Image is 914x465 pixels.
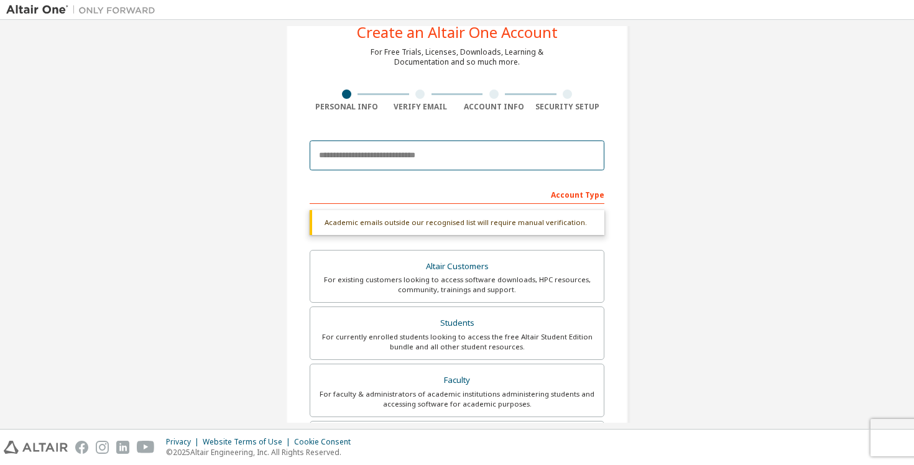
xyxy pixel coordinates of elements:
p: © 2025 Altair Engineering, Inc. All Rights Reserved. [166,447,358,458]
div: Altair Customers [318,258,596,275]
img: facebook.svg [75,441,88,454]
div: For existing customers looking to access software downloads, HPC resources, community, trainings ... [318,275,596,295]
div: Privacy [166,437,203,447]
div: For faculty & administrators of academic institutions administering students and accessing softwa... [318,389,596,409]
div: Security Setup [531,102,605,112]
div: Create an Altair One Account [357,25,558,40]
div: Personal Info [310,102,384,112]
div: Students [318,315,596,332]
img: instagram.svg [96,441,109,454]
img: youtube.svg [137,441,155,454]
div: Account Info [457,102,531,112]
img: altair_logo.svg [4,441,68,454]
div: Cookie Consent [294,437,358,447]
div: For currently enrolled students looking to access the free Altair Student Edition bundle and all ... [318,332,596,352]
div: For Free Trials, Licenses, Downloads, Learning & Documentation and so much more. [371,47,543,67]
div: Account Type [310,184,604,204]
div: Faculty [318,372,596,389]
img: Altair One [6,4,162,16]
div: Website Terms of Use [203,437,294,447]
img: linkedin.svg [116,441,129,454]
div: Academic emails outside our recognised list will require manual verification. [310,210,604,235]
div: Verify Email [384,102,458,112]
